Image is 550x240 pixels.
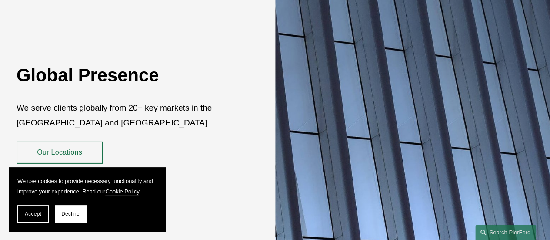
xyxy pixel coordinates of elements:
[105,188,139,195] a: Cookie Policy
[17,205,49,223] button: Accept
[17,176,157,196] p: We use cookies to provide necessary functionality and improve your experience. Read our .
[25,211,41,217] span: Accept
[17,142,103,164] a: Our Locations
[9,167,165,231] section: Cookie banner
[55,205,86,223] button: Decline
[17,64,232,87] h2: Global Presence
[61,211,80,217] span: Decline
[475,225,536,240] a: Search this site
[17,101,232,131] p: We serve clients globally from 20+ key markets in the [GEOGRAPHIC_DATA] and [GEOGRAPHIC_DATA].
